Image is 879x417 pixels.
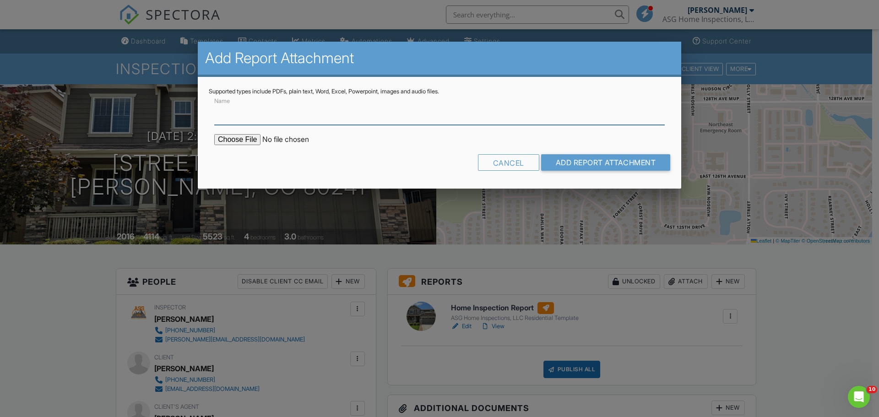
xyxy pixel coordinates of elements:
[478,154,539,171] div: Cancel
[214,97,230,105] label: Name
[848,386,870,408] iframe: Intercom live chat
[209,88,670,95] div: Supported types include PDFs, plain text, Word, Excel, Powerpoint, images and audio files.
[541,154,671,171] input: Add Report Attachment
[205,49,674,67] h2: Add Report Attachment
[867,386,877,393] span: 10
